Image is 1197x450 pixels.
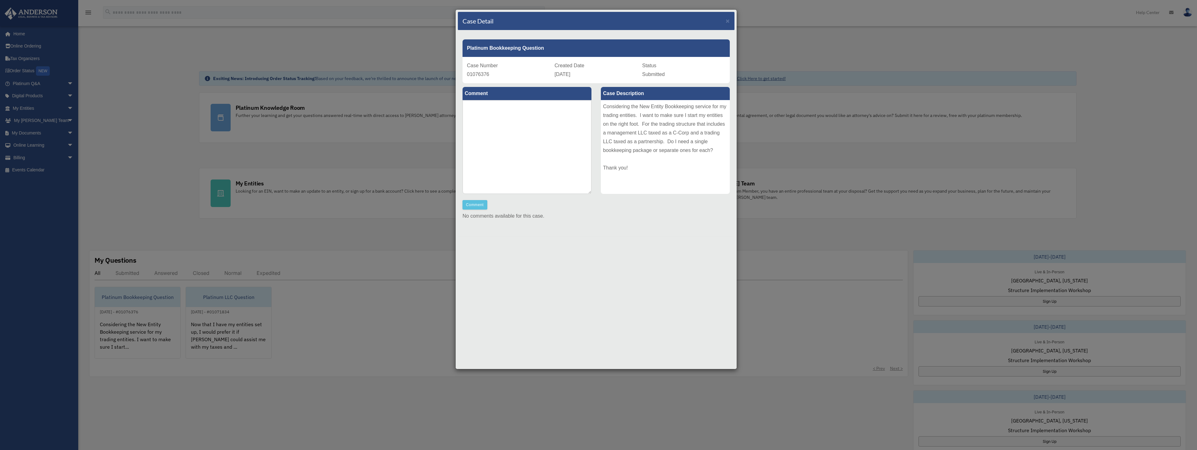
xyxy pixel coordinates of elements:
[555,63,584,68] span: Created Date
[463,17,494,25] h4: Case Detail
[467,63,498,68] span: Case Number
[467,72,489,77] span: 01076376
[463,87,591,100] label: Comment
[642,72,665,77] span: Submitted
[601,100,730,194] div: Considering the New Entity Bookkeeping service for my trading entities. I want to make sure I sta...
[463,39,730,57] div: Platinum Bookkeeping Question
[726,17,730,24] span: ×
[555,72,570,77] span: [DATE]
[463,212,730,220] p: No comments available for this case.
[463,200,487,210] button: Comment
[726,18,730,24] button: Close
[642,63,656,68] span: Status
[601,87,730,100] label: Case Description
